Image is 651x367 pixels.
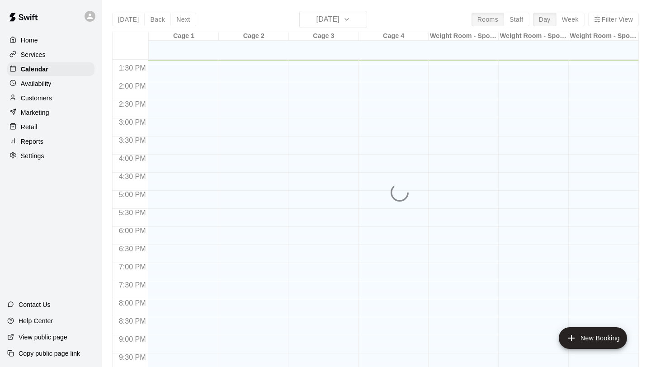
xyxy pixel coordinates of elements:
[117,263,148,271] span: 7:00 PM
[7,33,94,47] a: Home
[7,106,94,119] a: Marketing
[117,245,148,253] span: 6:30 PM
[7,48,94,61] a: Services
[21,137,43,146] p: Reports
[117,191,148,198] span: 5:00 PM
[117,173,148,180] span: 4:30 PM
[117,299,148,307] span: 8:00 PM
[289,32,359,41] div: Cage 3
[21,94,52,103] p: Customers
[117,136,148,144] span: 3:30 PM
[21,50,46,59] p: Services
[21,122,38,132] p: Retail
[21,108,49,117] p: Marketing
[19,333,67,342] p: View public page
[359,32,429,41] div: Cage 4
[19,300,51,309] p: Contact Us
[117,209,148,216] span: 5:30 PM
[19,349,80,358] p: Copy public page link
[117,281,148,289] span: 7:30 PM
[7,149,94,163] a: Settings
[7,62,94,76] a: Calendar
[219,32,289,41] div: Cage 2
[21,36,38,45] p: Home
[117,155,148,162] span: 4:00 PM
[117,118,148,126] span: 3:00 PM
[21,65,48,74] p: Calendar
[117,353,148,361] span: 9:30 PM
[117,317,148,325] span: 8:30 PM
[7,91,94,105] a: Customers
[499,32,569,41] div: Weight Room - Spot 2
[19,316,53,325] p: Help Center
[117,335,148,343] span: 9:00 PM
[7,120,94,134] a: Retail
[429,32,499,41] div: Weight Room - Spot 1
[149,32,219,41] div: Cage 1
[559,327,627,349] button: add
[7,77,94,90] a: Availability
[117,227,148,235] span: 6:00 PM
[568,32,638,41] div: Weight Room - Spot 3
[117,100,148,108] span: 2:30 PM
[21,79,52,88] p: Availability
[7,135,94,148] a: Reports
[117,64,148,72] span: 1:30 PM
[117,82,148,90] span: 2:00 PM
[21,151,44,160] p: Settings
